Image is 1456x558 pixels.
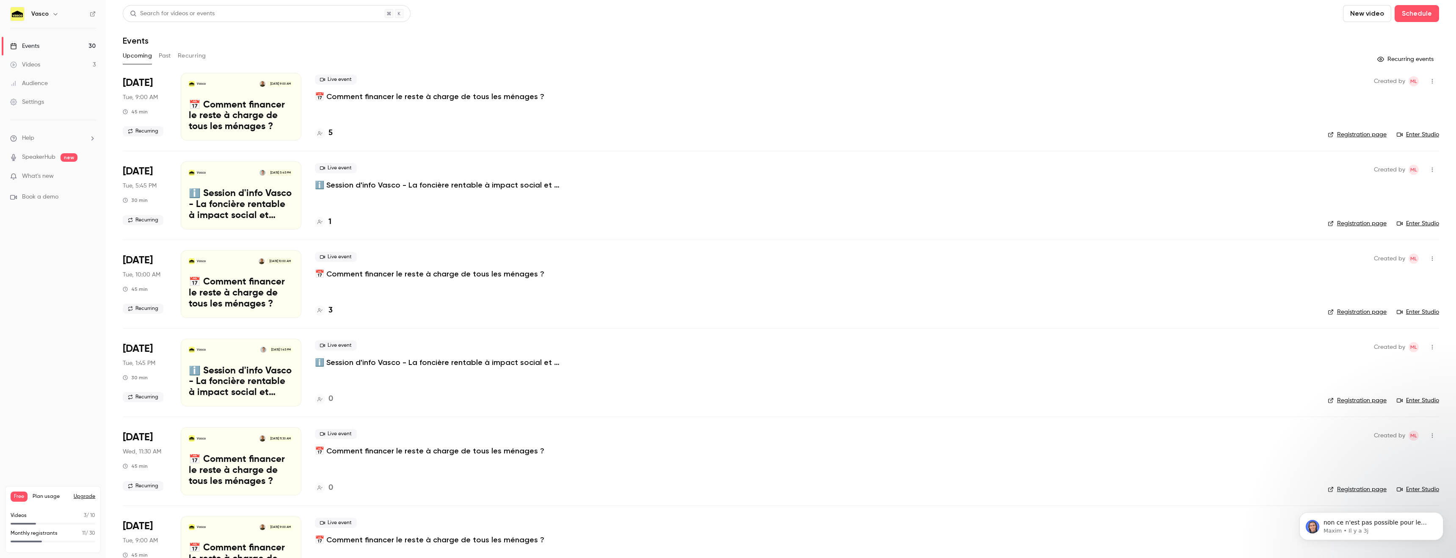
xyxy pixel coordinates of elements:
[259,81,265,87] img: Sébastien Prot
[82,530,95,537] p: / 30
[123,250,167,318] div: Oct 21 Tue, 10:00 AM (Europe/Paris)
[1410,342,1417,352] span: ML
[10,98,44,106] div: Settings
[123,463,148,470] div: 45 min
[123,519,153,533] span: [DATE]
[197,82,206,86] p: Vasco
[315,393,333,405] a: 0
[189,347,195,353] img: ℹ️ Session d'info Vasco - La foncière rentable à impact social et environnemental
[1409,431,1419,441] span: Marin Lemay
[189,366,293,398] p: ℹ️ Session d'info Vasco - La foncière rentable à impact social et environnemental
[189,188,293,221] p: ℹ️ Session d'info Vasco - La foncière rentable à impact social et environnemental
[315,269,544,279] a: 📅 Comment financer le reste à charge de tous les ménages ?
[259,258,265,264] img: Sébastien Prot
[10,42,39,50] div: Events
[1374,431,1405,441] span: Created by
[123,359,155,367] span: Tue, 1:45 PM
[84,512,95,519] p: / 10
[1409,165,1419,175] span: Marin Lemay
[123,374,148,381] div: 30 min
[123,76,153,90] span: [DATE]
[123,161,167,229] div: Oct 14 Tue, 5:45 PM (Europe/Paris)
[1328,308,1387,316] a: Registration page
[74,493,95,500] button: Upgrade
[159,49,171,63] button: Past
[328,216,331,228] h4: 1
[22,134,34,143] span: Help
[1410,76,1417,86] span: ML
[123,93,158,102] span: Tue, 9:00 AM
[197,525,206,529] p: Vasco
[328,127,333,139] h4: 5
[123,448,161,456] span: Wed, 11:30 AM
[315,216,331,228] a: 1
[267,170,293,176] span: [DATE] 5:45 PM
[22,153,55,162] a: SpeakerHub
[189,170,195,176] img: ℹ️ Session d'info Vasco - La foncière rentable à impact social et environnemental
[123,36,149,46] h1: Events
[123,182,157,190] span: Tue, 5:45 PM
[123,73,167,141] div: Oct 14 Tue, 9:00 AM (Europe/Paris)
[22,193,58,202] span: Book a demo
[1409,342,1419,352] span: Marin Lemay
[181,427,301,495] a: 📅 Comment financer le reste à charge de tous les ménages ?VascoSébastien Prot[DATE] 11:30 AM📅 Com...
[10,79,48,88] div: Audience
[1328,485,1387,494] a: Registration page
[267,435,293,441] span: [DATE] 11:30 AM
[1410,431,1417,441] span: ML
[181,73,301,141] a: 📅 Comment financer le reste à charge de tous les ménages ?VascoSébastien Prot[DATE] 9:00 AM📅 Comm...
[1374,165,1405,175] span: Created by
[189,277,293,309] p: 📅 Comment financer le reste à charge de tous les ménages ?
[11,512,27,519] p: Videos
[123,215,163,225] span: Recurring
[1409,76,1419,86] span: Marin Lemay
[123,165,153,178] span: [DATE]
[61,153,77,162] span: new
[123,339,167,406] div: Oct 28 Tue, 1:45 PM (Europe/Paris)
[1410,254,1417,264] span: ML
[1328,130,1387,139] a: Registration page
[31,10,49,18] h6: Vasco
[1374,342,1405,352] span: Created by
[189,100,293,133] p: 📅 Comment financer le reste à charge de tous les ménages ?
[315,91,544,102] a: 📅 Comment financer le reste à charge de tous les ménages ?
[315,518,357,528] span: Live event
[178,49,206,63] button: Recurring
[1409,254,1419,264] span: Marin Lemay
[181,339,301,406] a: ℹ️ Session d'info Vasco - La foncière rentable à impact social et environnementalVascoMathieu Gue...
[1373,52,1439,66] button: Recurring events
[197,348,206,352] p: Vasco
[189,258,195,264] img: 📅 Comment financer le reste à charge de tous les ménages ?
[315,163,357,173] span: Live event
[315,340,357,351] span: Live event
[197,436,206,441] p: Vasco
[315,429,357,439] span: Live event
[197,171,206,175] p: Vasco
[1287,494,1456,554] iframe: Intercom notifications message
[22,172,54,181] span: What's new
[10,61,40,69] div: Videos
[123,108,148,115] div: 45 min
[1328,219,1387,228] a: Registration page
[123,271,160,279] span: Tue, 10:00 AM
[123,126,163,136] span: Recurring
[123,286,148,293] div: 45 min
[315,127,333,139] a: 5
[259,435,265,441] img: Sébastien Prot
[84,513,86,518] span: 3
[123,197,148,204] div: 30 min
[1374,76,1405,86] span: Created by
[130,9,215,18] div: Search for videos or events
[123,304,163,314] span: Recurring
[315,180,569,190] a: ℹ️ Session d'info Vasco - La foncière rentable à impact social et environnemental
[1397,219,1439,228] a: Enter Studio
[315,535,544,545] p: 📅 Comment financer le reste à charge de tous les ménages ?
[315,446,544,456] a: 📅 Comment financer le reste à charge de tous les ménages ?
[1328,396,1387,405] a: Registration page
[123,49,152,63] button: Upcoming
[123,254,153,267] span: [DATE]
